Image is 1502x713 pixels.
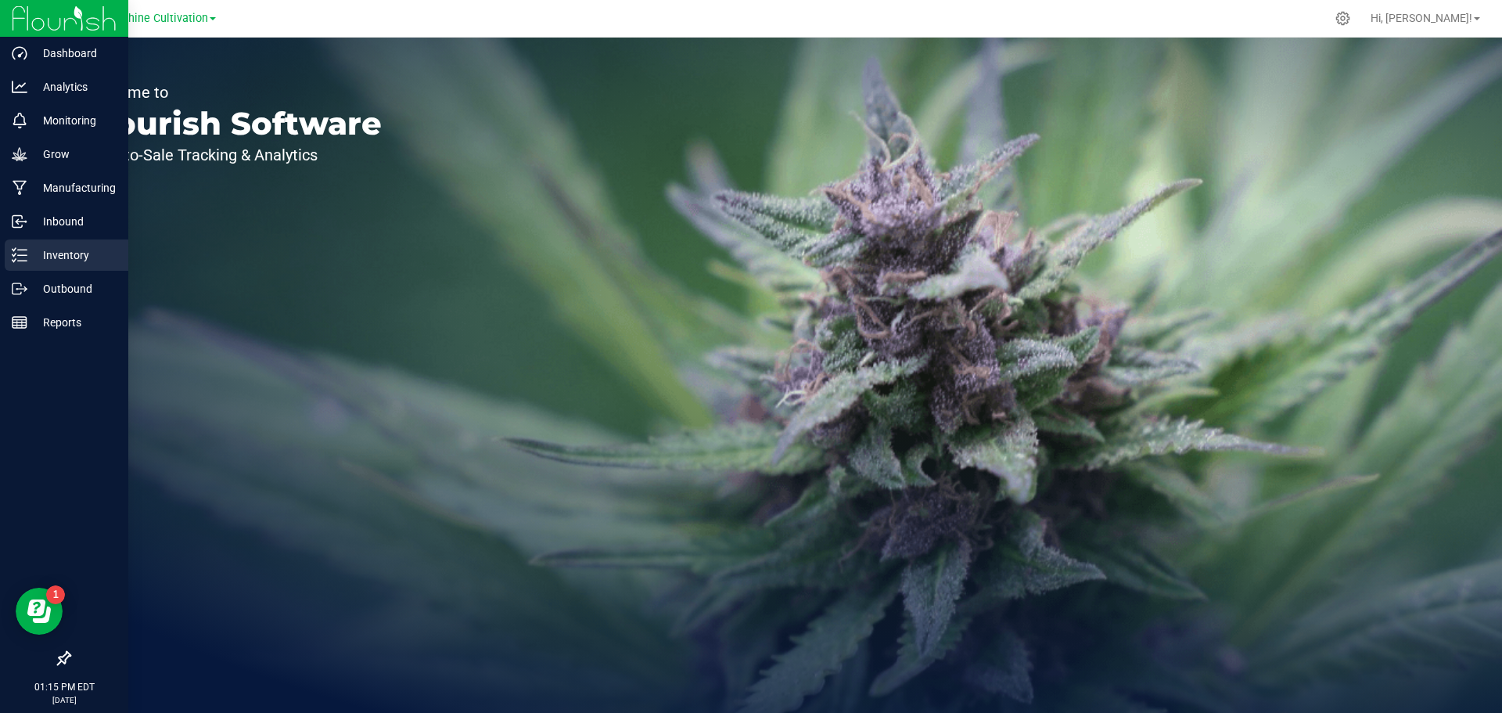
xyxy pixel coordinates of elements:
inline-svg: Inbound [12,214,27,229]
p: 01:15 PM EDT [7,680,121,694]
p: Reports [27,313,121,332]
iframe: Resource center unread badge [46,585,65,604]
p: Welcome to [84,85,382,100]
p: Grow [27,145,121,164]
inline-svg: Dashboard [12,45,27,61]
inline-svg: Outbound [12,281,27,297]
inline-svg: Manufacturing [12,180,27,196]
p: Flourish Software [84,108,382,139]
inline-svg: Monitoring [12,113,27,128]
iframe: Resource center [16,588,63,635]
p: Inbound [27,212,121,231]
p: Manufacturing [27,178,121,197]
p: Inventory [27,246,121,265]
p: Outbound [27,279,121,298]
inline-svg: Analytics [12,79,27,95]
p: Analytics [27,77,121,96]
inline-svg: Inventory [12,247,27,263]
p: Seed-to-Sale Tracking & Analytics [84,147,382,163]
p: [DATE] [7,694,121,706]
span: Sunshine Cultivation [103,12,208,25]
div: Manage settings [1333,11,1353,26]
inline-svg: Reports [12,315,27,330]
inline-svg: Grow [12,146,27,162]
span: Hi, [PERSON_NAME]! [1371,12,1472,24]
p: Monitoring [27,111,121,130]
p: Dashboard [27,44,121,63]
